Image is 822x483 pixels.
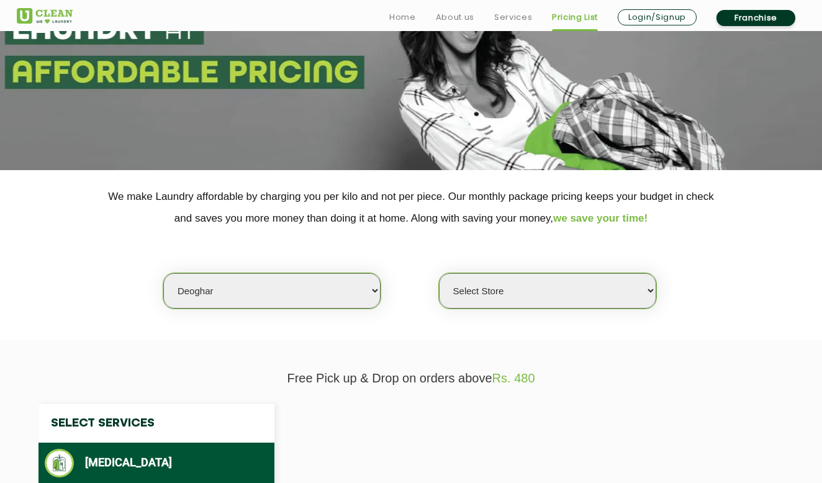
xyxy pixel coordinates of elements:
[494,10,532,25] a: Services
[716,10,795,26] a: Franchise
[553,212,648,224] span: we save your time!
[389,10,416,25] a: Home
[38,404,274,443] h4: Select Services
[618,9,697,25] a: Login/Signup
[17,8,73,24] img: UClean Laundry and Dry Cleaning
[492,371,535,385] span: Rs. 480
[45,449,268,477] li: [MEDICAL_DATA]
[552,10,598,25] a: Pricing List
[436,10,474,25] a: About us
[17,371,805,386] p: Free Pick up & Drop on orders above
[17,186,805,229] p: We make Laundry affordable by charging you per kilo and not per piece. Our monthly package pricin...
[45,449,74,477] img: Dry Cleaning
